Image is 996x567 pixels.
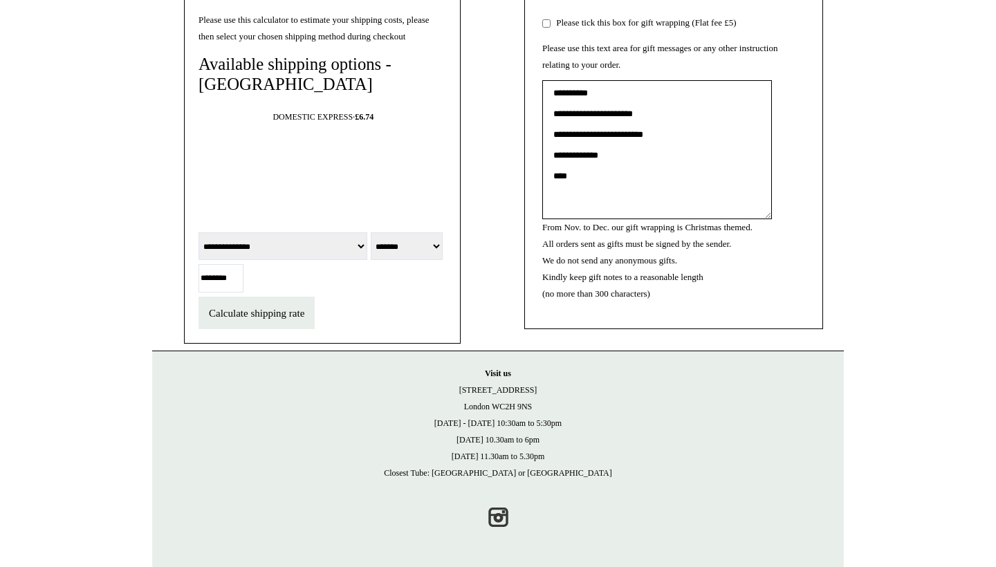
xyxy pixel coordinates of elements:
[542,222,753,299] label: From Nov. to Dec. our gift wrapping is Christmas themed. All orders sent as gifts must be signed ...
[209,308,304,319] span: Calculate shipping rate
[199,54,446,95] h4: Available shipping options - [GEOGRAPHIC_DATA]
[483,502,513,532] a: Instagram
[553,17,736,28] label: Please tick this box for gift wrapping (Flat fee £5)
[199,264,243,292] input: Postcode
[199,12,446,45] p: Please use this calculator to estimate your shipping costs, please then select your chosen shippi...
[199,230,446,329] form: select location
[542,43,777,70] label: Please use this text area for gift messages or any other instruction relating to your order.
[199,297,315,329] button: Calculate shipping rate
[166,365,830,481] p: [STREET_ADDRESS] London WC2H 9NS [DATE] - [DATE] 10:30am to 5:30pm [DATE] 10.30am to 6pm [DATE] 1...
[485,369,511,378] strong: Visit us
